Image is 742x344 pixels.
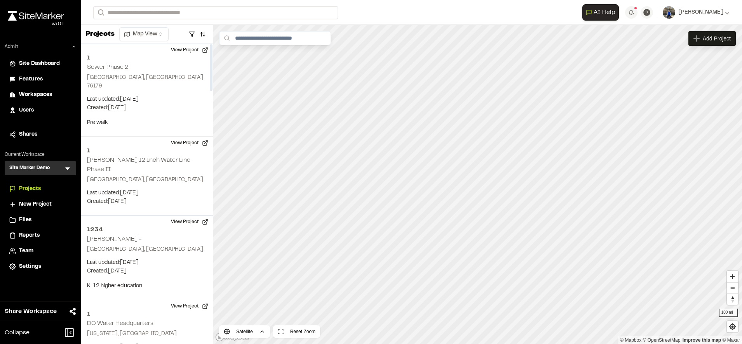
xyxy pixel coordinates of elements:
button: Find my location [727,321,738,332]
p: [GEOGRAPHIC_DATA], [GEOGRAPHIC_DATA] [87,176,207,184]
div: Open AI Assistant [582,4,622,21]
span: Zoom out [727,283,738,293]
a: Map feedback [683,337,721,343]
h3: Site Marker Demo [9,164,50,172]
button: View Project [166,137,213,149]
p: Admin [5,43,18,50]
h2: 1 [87,146,207,155]
p: Created: [DATE] [87,197,207,206]
p: [US_STATE], [GEOGRAPHIC_DATA] [87,330,207,338]
p: Created: [DATE] [87,267,207,276]
img: User [663,6,675,19]
a: Users [9,106,71,115]
span: Files [19,216,31,224]
span: Reports [19,231,40,240]
p: Pre walk [87,119,207,127]
button: View Project [166,44,213,56]
button: Zoom out [727,282,738,293]
span: [PERSON_NAME] [678,8,723,17]
button: [PERSON_NAME] [663,6,730,19]
img: rebrand.png [8,11,64,21]
span: Shares [19,130,37,139]
button: Satellite [219,325,270,338]
p: Last updated: [DATE] [87,95,207,104]
span: Workspaces [19,91,52,99]
h2: [PERSON_NAME] - [87,236,142,242]
a: Team [9,247,71,255]
h2: Sewer Phase 2 [87,65,129,70]
span: New Project [19,200,52,209]
button: Open AI Assistant [582,4,619,21]
span: Users [19,106,34,115]
h2: 1234 [87,225,207,234]
a: Projects [9,185,71,193]
a: Mapbox [620,337,641,343]
a: New Project [9,200,71,209]
button: View Project [166,216,213,228]
button: View Project [166,300,213,313]
h2: DC Water Headquarters [87,321,153,326]
p: K-12 higher education [87,282,207,290]
h2: 1 [87,53,207,63]
button: Search [93,6,107,19]
h2: [PERSON_NAME] 12 Inch Water Line Phase II [87,157,190,172]
p: [GEOGRAPHIC_DATA], [GEOGRAPHIC_DATA] [87,245,207,254]
a: Files [9,216,71,224]
p: Last updated: [DATE] [87,189,207,197]
span: Site Dashboard [19,59,60,68]
p: [GEOGRAPHIC_DATA], [GEOGRAPHIC_DATA] 76179 [87,73,207,91]
span: Reset bearing to north [727,294,738,305]
a: Site Dashboard [9,59,71,68]
h2: 1 [87,309,207,319]
span: AI Help [594,8,615,17]
p: Current Workspace [5,151,76,158]
button: Reset bearing to north [727,293,738,305]
p: Created: [DATE] [87,104,207,112]
span: Share Workspace [5,307,57,316]
span: Features [19,75,43,84]
a: OpenStreetMap [643,337,681,343]
a: Settings [9,262,71,271]
a: Maxar [722,337,740,343]
div: Oh geez...please don't... [8,21,64,28]
a: Features [9,75,71,84]
span: Collapse [5,328,30,337]
div: 100 mi [719,309,738,317]
a: Reports [9,231,71,240]
p: Projects [85,29,115,40]
span: Projects [19,185,41,193]
span: Add Project [703,35,731,42]
button: Reset Zoom [273,325,320,338]
p: Last updated: [DATE] [87,258,207,267]
a: Shares [9,130,71,139]
span: Team [19,247,33,255]
span: Settings [19,262,41,271]
button: Zoom in [727,271,738,282]
a: Workspaces [9,91,71,99]
canvas: Map [213,25,742,344]
a: Mapbox logo [215,333,249,342]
